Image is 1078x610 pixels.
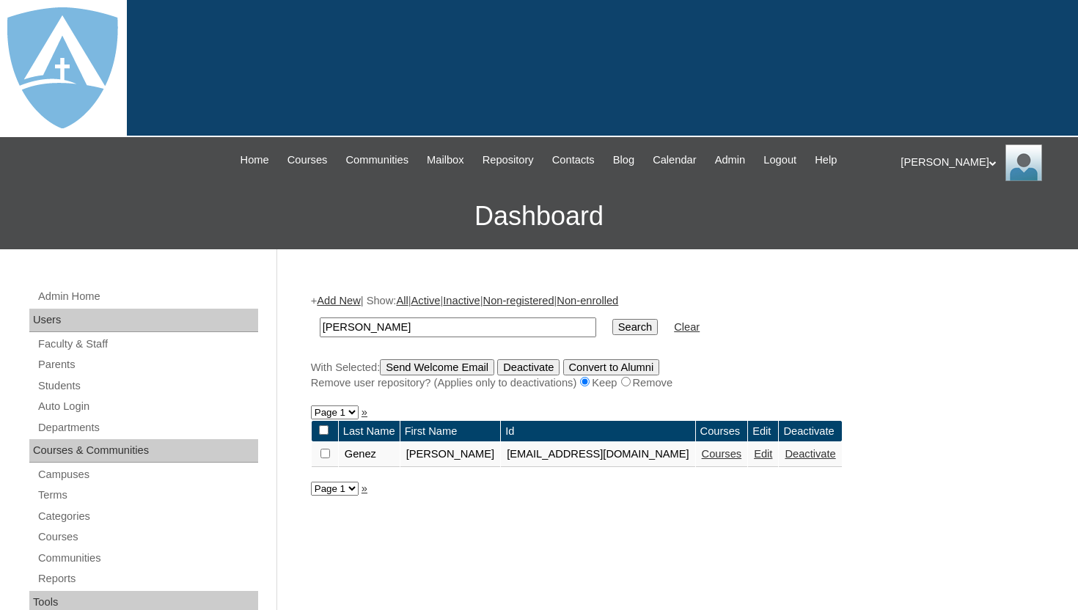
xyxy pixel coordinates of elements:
a: Home [233,152,276,169]
a: Communities [37,549,258,567]
img: logo-white.png [7,7,118,128]
a: » [362,482,367,494]
h3: Dashboard [7,183,1071,249]
div: Remove user repository? (Applies only to deactivations) Keep Remove [311,375,1037,391]
a: All [396,295,408,306]
div: Users [29,309,258,332]
a: Logout [756,152,804,169]
a: Communities [338,152,416,169]
a: Courses [280,152,335,169]
a: Inactive [443,295,480,306]
span: Admin [715,152,746,169]
span: Help [815,152,837,169]
div: Courses & Communities [29,439,258,463]
a: Faculty & Staff [37,335,258,353]
a: Contacts [545,152,602,169]
input: Deactivate [497,359,560,375]
a: Admin [708,152,753,169]
a: Non-enrolled [557,295,618,306]
input: Search [320,317,596,337]
td: [PERSON_NAME] [400,442,501,467]
a: Non-registered [483,295,554,306]
a: Clear [674,321,700,333]
a: Deactivate [785,448,835,460]
a: Repository [475,152,541,169]
a: Mailbox [419,152,472,169]
a: Help [807,152,844,169]
a: Departments [37,419,258,437]
td: Courses [696,421,748,442]
td: Last Name [339,421,400,442]
a: Edit [754,448,772,460]
span: Contacts [552,152,595,169]
span: Communities [345,152,408,169]
a: » [362,406,367,418]
span: Home [241,152,269,169]
a: Categories [37,507,258,526]
a: Courses [37,528,258,546]
a: Students [37,377,258,395]
a: Calendar [645,152,703,169]
a: Reports [37,570,258,588]
a: Active [411,295,441,306]
td: Edit [748,421,778,442]
img: Thomas Lambert [1005,144,1042,181]
td: Genez [339,442,400,467]
span: Courses [287,152,328,169]
span: Blog [613,152,634,169]
div: With Selected: [311,359,1037,391]
a: Blog [606,152,642,169]
div: + | Show: | | | | [311,293,1037,390]
a: Terms [37,486,258,504]
span: Mailbox [427,152,464,169]
a: Campuses [37,466,258,484]
input: Search [612,319,658,335]
a: Parents [37,356,258,374]
td: [EMAIL_ADDRESS][DOMAIN_NAME] [501,442,694,467]
td: Id [501,421,694,442]
td: First Name [400,421,501,442]
span: Logout [763,152,796,169]
a: Auto Login [37,397,258,416]
span: Calendar [653,152,696,169]
a: Add New [317,295,360,306]
input: Send Welcome Email [380,359,494,375]
div: [PERSON_NAME] [901,144,1063,181]
a: Admin Home [37,287,258,306]
td: Deactivate [779,421,841,442]
a: Courses [702,448,742,460]
span: Repository [483,152,534,169]
input: Convert to Alumni [563,359,660,375]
